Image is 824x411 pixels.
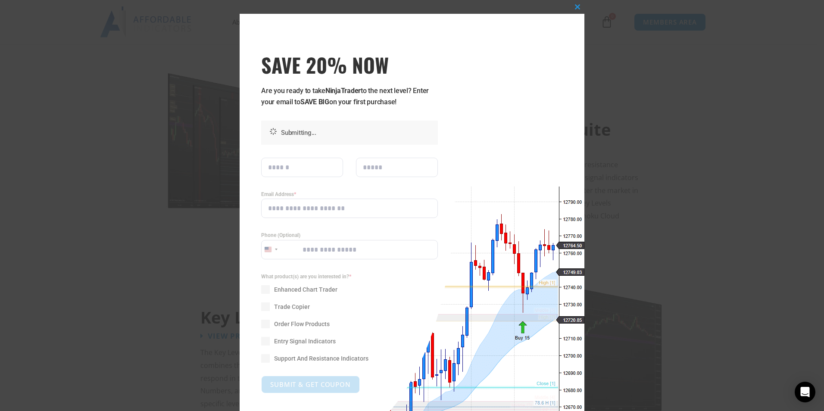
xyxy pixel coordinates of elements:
span: SAVE 20% NOW [261,53,438,77]
strong: SAVE BIG [300,98,329,106]
strong: NinjaTrader [325,87,361,95]
div: Open Intercom Messenger [795,382,815,402]
p: Are you ready to take to the next level? Enter your email to on your first purchase! [261,85,438,108]
p: Submitting... [281,127,434,138]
